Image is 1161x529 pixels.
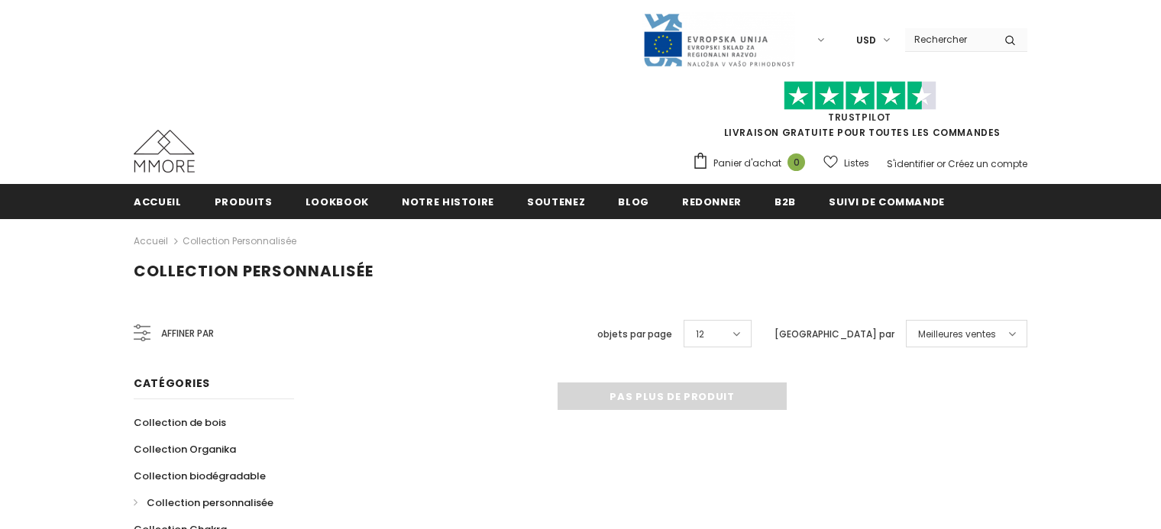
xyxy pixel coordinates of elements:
[775,184,796,218] a: B2B
[134,232,168,250] a: Accueil
[829,195,945,209] span: Suivi de commande
[784,81,936,111] img: Faites confiance aux étoiles pilotes
[696,327,704,342] span: 12
[775,327,894,342] label: [GEOGRAPHIC_DATA] par
[905,28,993,50] input: Search Site
[775,195,796,209] span: B2B
[527,195,585,209] span: soutenez
[215,184,273,218] a: Produits
[713,156,781,171] span: Panier d'achat
[134,184,182,218] a: Accueil
[844,156,869,171] span: Listes
[787,153,805,171] span: 0
[682,184,742,218] a: Redonner
[527,184,585,218] a: soutenez
[887,157,934,170] a: S'identifier
[134,409,226,436] a: Collection de bois
[161,325,214,342] span: Affiner par
[828,111,891,124] a: TrustPilot
[134,376,210,391] span: Catégories
[134,130,195,173] img: Cas MMORE
[823,150,869,176] a: Listes
[618,195,649,209] span: Blog
[829,184,945,218] a: Suivi de commande
[597,327,672,342] label: objets par page
[134,195,182,209] span: Accueil
[918,327,996,342] span: Meilleures ventes
[642,12,795,68] img: Javni Razpis
[183,234,296,247] a: Collection personnalisée
[134,489,273,516] a: Collection personnalisée
[147,495,273,510] span: Collection personnalisée
[948,157,1027,170] a: Créez un compte
[692,88,1027,139] span: LIVRAISON GRATUITE POUR TOUTES LES COMMANDES
[402,184,494,218] a: Notre histoire
[682,195,742,209] span: Redonner
[402,195,494,209] span: Notre histoire
[134,260,374,282] span: Collection personnalisée
[134,415,226,430] span: Collection de bois
[134,469,266,483] span: Collection biodégradable
[134,463,266,489] a: Collection biodégradable
[692,152,813,175] a: Panier d'achat 0
[134,436,236,463] a: Collection Organika
[215,195,273,209] span: Produits
[306,184,369,218] a: Lookbook
[306,195,369,209] span: Lookbook
[642,33,795,46] a: Javni Razpis
[936,157,946,170] span: or
[856,33,876,48] span: USD
[134,442,236,456] span: Collection Organika
[618,184,649,218] a: Blog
